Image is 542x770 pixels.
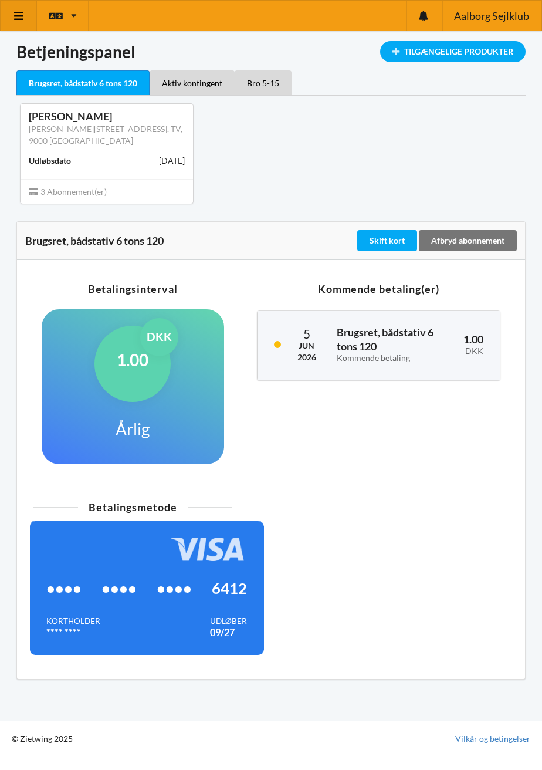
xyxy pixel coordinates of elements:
div: Skift kort [357,230,417,251]
div: Tilgængelige Produkter [380,41,526,62]
div: 09/27 [210,627,247,639]
div: Brugsret, bådstativ 6 tons 120 [25,235,355,246]
span: 3 Abonnement(er) [29,187,107,197]
div: Aktiv kontingent [150,70,235,95]
div: Udløber [210,615,247,627]
div: [DATE] [159,155,185,167]
span: Aalborg Sejlklub [454,11,529,21]
img: 4WYAC6ZA8lHiWlowAAAABJRU5ErkJggg== [171,538,247,561]
div: DKK [463,346,483,356]
h1: Årlig [116,418,150,440]
div: Udløbsdato [29,155,71,167]
div: [PERSON_NAME] [29,110,185,123]
div: Jun [297,340,316,352]
div: Kortholder [46,615,100,627]
span: •••• [101,582,137,594]
h3: Brugsret, bådstativ 6 tons 120 [337,326,447,363]
span: •••• [46,582,82,594]
div: 5 [297,327,316,340]
div: Afbryd abonnement [419,230,517,251]
span: 6412 [212,582,247,594]
div: Brugsret, bådstativ 6 tons 120 [16,70,150,96]
div: Betalingsinterval [42,283,224,294]
h1: Betjeningspanel [16,41,526,62]
span: •••• [157,582,192,594]
div: Kommende betaling(er) [257,283,500,294]
div: Betalingsmetode [33,502,232,512]
div: Kommende betaling [337,353,447,363]
div: 2026 [297,352,316,363]
a: [PERSON_NAME][STREET_ADDRESS]. TV, 9000 [GEOGRAPHIC_DATA] [29,124,182,146]
div: DKK [140,318,178,356]
div: Bro 5-15 [235,70,292,95]
h3: 1.00 [463,333,483,356]
a: Vilkår og betingelser [455,733,530,745]
h1: 1.00 [117,349,148,370]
